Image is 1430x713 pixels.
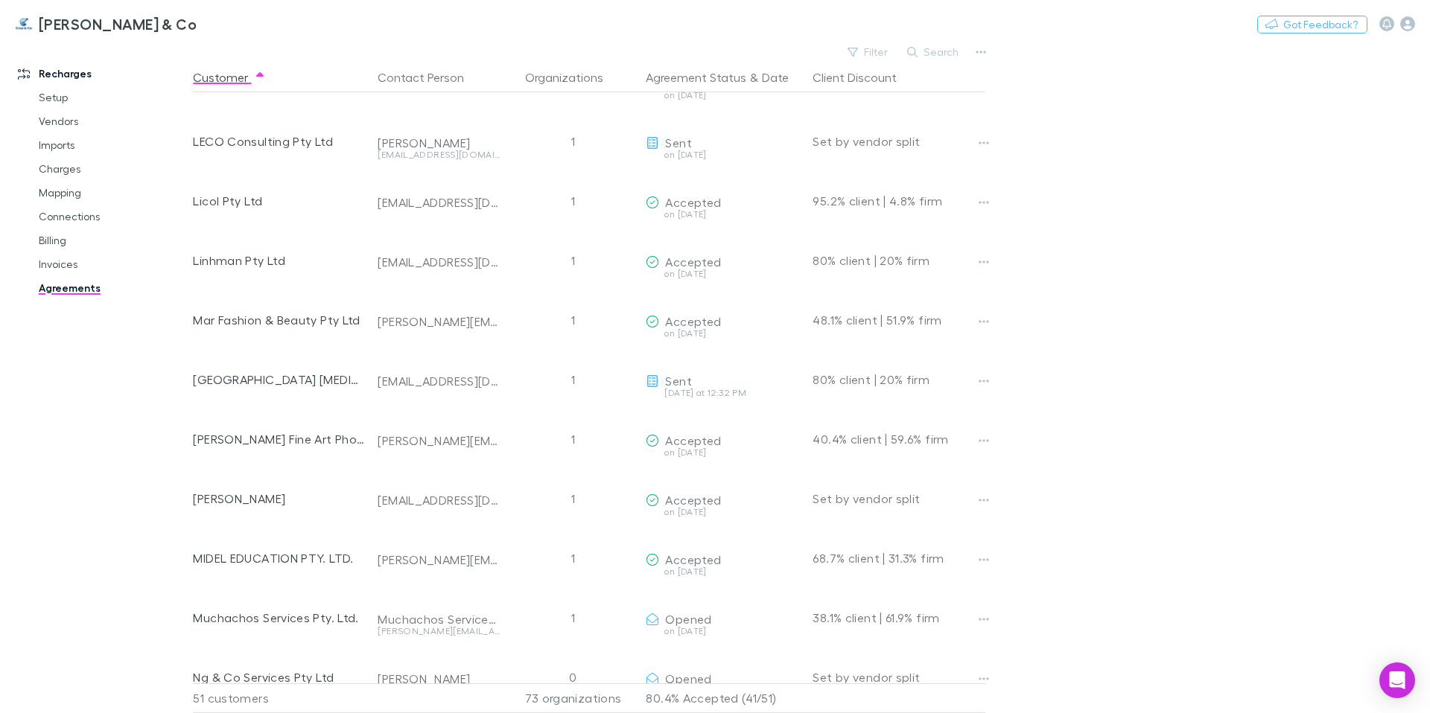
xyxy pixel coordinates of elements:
div: Muchachos Services Pty. Ltd. [378,612,500,627]
div: 1 [506,528,640,588]
div: on [DATE] [646,448,801,457]
button: Customer [193,63,266,92]
div: [PERSON_NAME] [378,135,500,150]
div: on [DATE] [646,567,801,576]
div: on [DATE] [646,150,801,159]
div: Set by vendor split [813,648,985,707]
div: [PERSON_NAME][EMAIL_ADDRESS][PERSON_NAME][DOMAIN_NAME] [378,552,500,567]
div: 1 [506,588,640,648]
div: [EMAIL_ADDRESS][DOMAIN_NAME] [378,150,500,159]
a: Connections [24,205,201,228]
div: Muchachos Services Pty. Ltd. [193,588,366,648]
span: Sent [665,135,691,150]
div: on [DATE] [646,91,801,100]
div: Licol Pty Ltd [193,171,366,231]
div: [EMAIL_ADDRESS][DOMAIN_NAME] [378,255,500,269]
div: on [DATE] [646,329,801,338]
span: Opened [665,671,711,685]
div: 0 [506,648,640,707]
a: Vendors [24,109,201,133]
a: Imports [24,133,201,157]
span: Accepted [665,314,721,328]
div: Ng & Co Services Pty Ltd [193,648,366,707]
div: Set by vendor split [813,469,985,528]
span: Accepted [665,493,721,507]
div: 80% client | 20% firm [813,350,985,409]
div: [GEOGRAPHIC_DATA] [MEDICAL_DATA] Pty Ltd [193,350,366,409]
div: 1 [506,171,640,231]
div: on [DATE] [646,210,801,219]
a: [PERSON_NAME] & Co [6,6,206,42]
div: 1 [506,112,640,171]
button: Got Feedback? [1257,16,1367,33]
a: Agreements [24,276,201,300]
div: 48.1% client | 51.9% firm [813,290,985,350]
div: 1 [506,350,640,409]
div: [PERSON_NAME][EMAIL_ADDRESS][DOMAIN_NAME] [378,627,500,636]
span: Sent [665,374,691,388]
div: 1 [506,409,640,469]
span: Accepted [665,195,721,209]
img: Cruz & Co's Logo [15,15,33,33]
p: 80.4% Accepted (41/51) [646,684,801,712]
span: Opened [665,612,711,626]
h3: [PERSON_NAME] & Co [39,15,197,33]
button: Client Discount [813,63,915,92]
div: [PERSON_NAME] [378,671,500,686]
div: & [646,63,801,92]
div: 51 customers [193,683,372,713]
a: Mapping [24,181,201,205]
div: Linhman Pty Ltd [193,231,366,290]
div: [PERSON_NAME] [193,469,366,528]
div: Open Intercom Messenger [1379,662,1415,698]
div: Set by vendor split [813,112,985,171]
div: 38.1% client | 61.9% firm [813,588,985,648]
div: 73 organizations [506,683,640,713]
div: [DATE] at 12:32 PM [646,389,801,397]
div: 1 [506,469,640,528]
button: Agreement Status [646,63,746,92]
a: Invoices [24,252,201,276]
a: Recharges [3,62,201,86]
div: on [DATE] [646,627,801,636]
div: 40.4% client | 59.6% firm [813,409,985,469]
a: Setup [24,86,201,109]
button: Filter [840,43,897,61]
a: Charges [24,157,201,181]
button: Search [900,43,967,61]
div: [PERSON_NAME] Fine Art Photography Pty. Ltd. [193,409,366,469]
div: [PERSON_NAME][EMAIL_ADDRESS][DOMAIN_NAME] [378,314,500,329]
div: on [DATE] [646,508,801,517]
div: [PERSON_NAME][EMAIL_ADDRESS][DOMAIN_NAME] [378,433,500,448]
button: Date [762,63,789,92]
div: on [DATE] [646,269,801,278]
span: Accepted [665,552,721,566]
button: Organizations [525,63,621,92]
button: Contact Person [378,63,482,92]
div: 1 [506,290,640,350]
span: Accepted [665,255,721,269]
div: 1 [506,231,640,290]
div: Mar Fashion & Beauty Pty Ltd [193,290,366,350]
span: Accepted [665,433,721,447]
a: Billing [24,228,201,252]
div: [EMAIL_ADDRESS][DOMAIN_NAME] [378,195,500,210]
div: MIDEL EDUCATION PTY. LTD. [193,528,366,588]
div: 95.2% client | 4.8% firm [813,171,985,231]
div: 80% client | 20% firm [813,231,985,290]
div: LECO Consulting Pty Ltd [193,112,366,171]
div: [EMAIL_ADDRESS][DOMAIN_NAME] [378,493,500,508]
div: [EMAIL_ADDRESS][DOMAIN_NAME] [378,374,500,389]
div: 68.7% client | 31.3% firm [813,528,985,588]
